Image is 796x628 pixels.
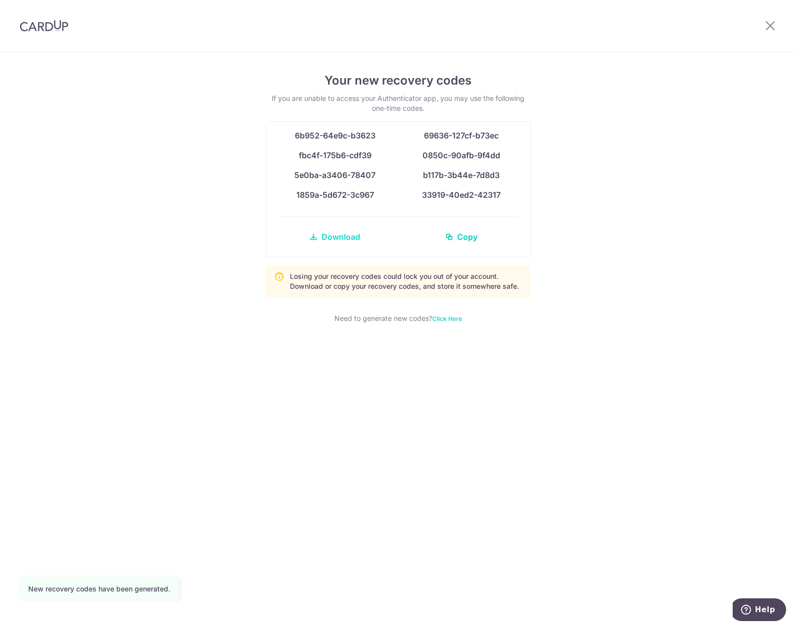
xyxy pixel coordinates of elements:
[457,231,477,243] span: Copy
[299,150,372,160] span: fbc4f-175b6-cdf39
[422,150,500,160] span: 0850c-90afb-9f4dd
[432,315,462,322] a: Click Here
[266,72,531,90] h4: Your new recovery codes
[422,190,501,200] span: 33919-40ed2-42317
[290,271,522,291] p: Losing your recovery codes could lock you out of your account. Download or copy your recovery cod...
[733,598,786,623] iframe: Opens a widget where you can find more information
[322,231,360,243] span: Download
[296,190,374,200] span: 1859a-5d672-3c967
[266,314,531,323] p: Need to generate new codes?
[278,225,392,249] a: Download
[295,131,375,140] span: 6b952-64e9c-b3623
[294,170,375,180] span: 5e0ba-a3406-78407
[423,170,500,180] span: b117b-3b44e-7d8d3
[432,315,462,322] span: translation missing: en.link.click_here
[424,131,499,140] span: 69636-127cf-b73ec
[266,93,531,113] p: If you are unable to access your Authenticator app, you may use the following one-time codes.
[20,20,68,32] img: CardUp
[404,225,518,249] a: Copy
[28,584,170,594] div: New recovery codes have been generated.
